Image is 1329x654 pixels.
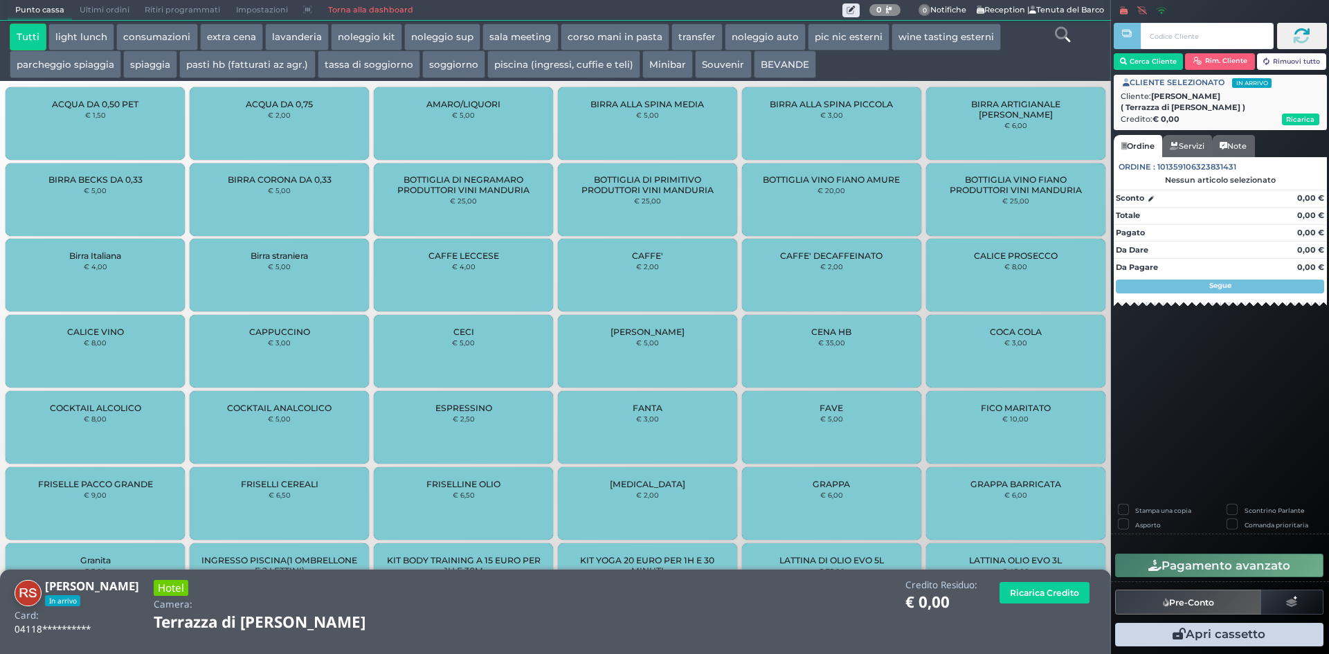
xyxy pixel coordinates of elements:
span: FRISELLE PACCO GRANDE [38,479,153,489]
small: € 3,00 [84,567,107,575]
button: Pagamento avanzato [1115,554,1323,577]
span: Ordine : [1119,161,1155,173]
small: € 5,00 [636,111,659,119]
button: wine tasting esterni [892,24,1001,51]
button: Cerca Cliente [1114,53,1184,70]
span: BOTTIGLIA DI PRIMITIVO PRODUTTORI VINI MANDURIA [570,174,725,195]
span: CENA HB [811,327,851,337]
small: € 2,00 [636,491,659,499]
strong: 0,00 € [1297,262,1324,272]
button: parcheggio spiaggia [10,51,121,78]
small: € 25,00 [634,197,661,205]
small: € 3,00 [268,338,291,347]
button: Tutti [10,24,46,51]
button: Minibar [642,51,693,78]
button: Rim. Cliente [1185,53,1255,70]
small: € 3,00 [1004,338,1027,347]
h1: Terrazza di [PERSON_NAME] [154,614,404,631]
span: Granita [80,555,111,565]
button: soggiorno [422,51,485,78]
a: Servizi [1162,135,1212,157]
span: 0 [919,4,931,17]
small: € 2,50 [453,415,475,423]
button: piscina (ingressi, cuffie e teli) [487,51,640,78]
small: € 5,00 [452,338,475,347]
span: Birra straniera [251,251,308,261]
span: Ultimi ordini [72,1,137,20]
button: Pre-Conto [1115,590,1262,615]
span: CECI [453,327,474,337]
strong: Da Pagare [1116,262,1158,272]
label: Asporto [1135,520,1161,529]
span: BOTTIGLIA VINO FIANO AMURE [763,174,900,185]
h1: € 0,00 [905,594,977,611]
span: BOTTIGLIA DI NEGRAMARO PRODUTTORI VINI MANDURIA [386,174,541,195]
b: 0 [876,5,882,15]
span: COCKTAIL ALCOLICO [50,403,141,413]
span: COCKTAIL ANALCOLICO [227,403,332,413]
small: € 5,00 [820,415,843,423]
button: noleggio kit [331,24,402,51]
button: corso mani in pasta [561,24,669,51]
small: € 5,00 [636,338,659,347]
span: FICO MARITATO [981,403,1051,413]
small: € 8,00 [84,415,107,423]
img: Ronen Simchai Hansen [15,580,42,607]
h4: Credito Residuo: [905,580,977,590]
small: € 8,00 [84,338,107,347]
span: COCA COLA [990,327,1042,337]
span: Birra Italiana [69,251,121,261]
small: € 6,50 [269,491,291,499]
strong: 0,00 € [1297,210,1324,220]
span: LATTINA DI OLIO EVO 5L [779,555,884,565]
span: [PERSON_NAME] [611,327,685,337]
small: € 75,00 [818,567,845,575]
button: light lunch [48,24,114,51]
small: € 25,00 [450,197,477,205]
span: [MEDICAL_DATA] [610,479,685,489]
strong: Totale [1116,210,1140,220]
span: LATTINA OLIO EVO 3L [969,555,1062,565]
small: € 20,00 [817,186,845,194]
button: noleggio sup [404,24,480,51]
label: Scontrino Parlante [1245,506,1304,515]
button: lavanderia [265,24,329,51]
span: BIRRA ARTIGIANALE [PERSON_NAME] [937,99,1093,120]
span: ACQUA DA 0,75 [246,99,313,109]
button: transfer [671,24,723,51]
small: € 6,50 [453,491,475,499]
span: BIRRA CORONA DA 0,33 [228,174,332,185]
div: Nessun articolo selezionato [1114,175,1327,185]
b: [PERSON_NAME] [1121,91,1245,113]
span: In arrivo [45,595,80,606]
small: € 5,00 [268,186,291,194]
small: € 9,00 [84,491,107,499]
small: € 2,00 [820,262,843,271]
span: KIT BODY TRAINING A 15 EURO PER 1H E 30M [386,555,541,576]
span: CALICE PROSECCO [974,251,1058,261]
span: FRISELLI CEREALI [241,479,318,489]
span: CAFFE LECCESE [428,251,499,261]
span: KIT YOGA 20 EURO PER 1H E 30 MINUTI [570,555,725,576]
div: Credito: [1121,113,1319,125]
strong: € 0,00 [1152,114,1179,124]
small: € 5,00 [452,111,475,119]
span: CAPPUCCINO [249,327,310,337]
strong: 0,00 € [1297,228,1324,237]
label: Comanda prioritaria [1245,520,1308,529]
span: Impostazioni [228,1,296,20]
a: Torna alla dashboard [320,1,420,20]
strong: Segue [1209,281,1231,290]
span: BIRRA ALLA SPINA PICCOLA [770,99,893,109]
small: € 48,00 [1002,567,1029,575]
strong: 0,00 € [1297,193,1324,203]
span: CLIENTE SELEZIONATO [1123,77,1272,89]
span: GRAPPA BARRICATA [970,479,1061,489]
span: In arrivo [1232,78,1272,88]
button: consumazioni [116,24,197,51]
small: € 6,00 [1004,491,1027,499]
button: Ricarica Credito [1000,582,1090,603]
span: ( Terrazza di [PERSON_NAME] ) [1121,102,1245,113]
small: € 1,50 [85,111,106,119]
small: € 35,00 [818,338,845,347]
